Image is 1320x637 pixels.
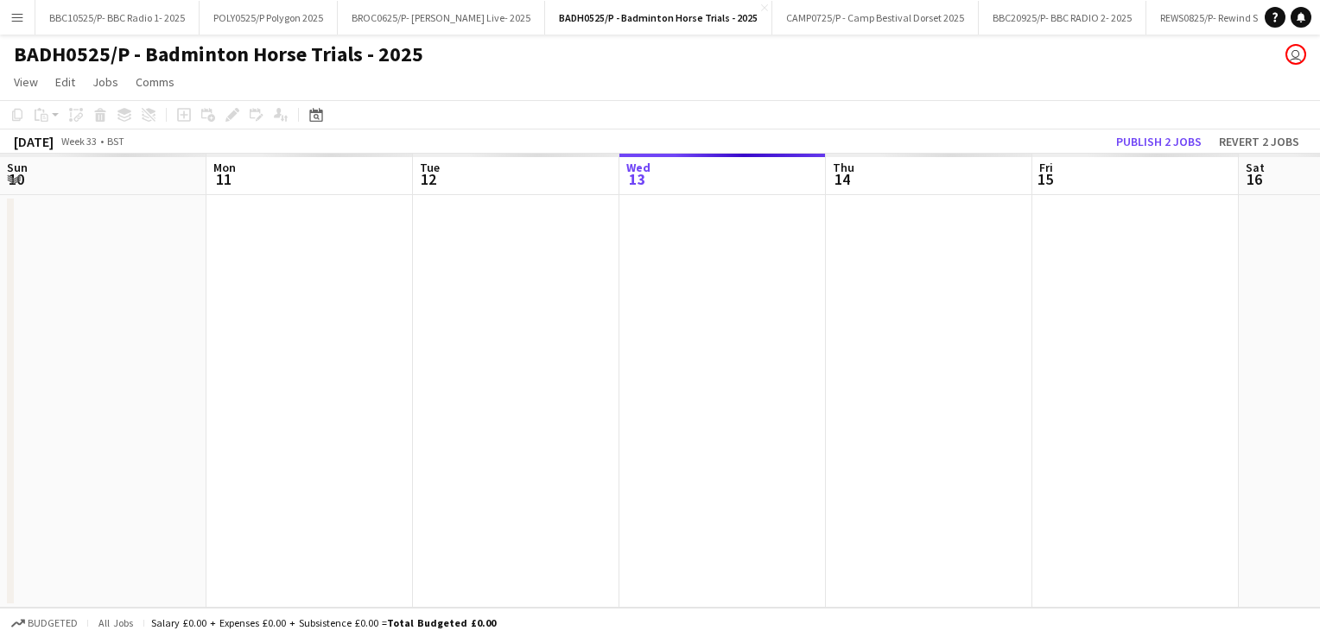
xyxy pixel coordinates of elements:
[95,616,136,629] span: All jobs
[420,160,440,175] span: Tue
[772,1,979,35] button: CAMP0725/P - Camp Bestival Dorset 2025
[626,160,650,175] span: Wed
[151,616,496,629] div: Salary £0.00 + Expenses £0.00 + Subsistence £0.00 =
[1109,130,1209,153] button: Publish 2 jobs
[86,71,125,93] a: Jobs
[4,169,28,189] span: 10
[1039,160,1053,175] span: Fri
[107,135,124,148] div: BST
[14,41,423,67] h1: BADH0525/P - Badminton Horse Trials - 2025
[28,617,78,629] span: Budgeted
[1246,160,1265,175] span: Sat
[1146,1,1319,35] button: REWS0825/P- Rewind South- 2025
[136,74,175,90] span: Comms
[830,169,854,189] span: 14
[129,71,181,93] a: Comms
[833,160,854,175] span: Thu
[1212,130,1306,153] button: Revert 2 jobs
[1243,169,1265,189] span: 16
[55,74,75,90] span: Edit
[338,1,545,35] button: BROC0625/P- [PERSON_NAME] Live- 2025
[624,169,650,189] span: 13
[7,160,28,175] span: Sun
[211,169,236,189] span: 11
[48,71,82,93] a: Edit
[387,616,496,629] span: Total Budgeted £0.00
[545,1,772,35] button: BADH0525/P - Badminton Horse Trials - 2025
[14,133,54,150] div: [DATE]
[1285,44,1306,65] app-user-avatar: Grace Shorten
[35,1,200,35] button: BBC10525/P- BBC Radio 1- 2025
[9,614,80,633] button: Budgeted
[1037,169,1053,189] span: 15
[7,71,45,93] a: View
[979,1,1146,35] button: BBC20925/P- BBC RADIO 2- 2025
[92,74,118,90] span: Jobs
[417,169,440,189] span: 12
[14,74,38,90] span: View
[213,160,236,175] span: Mon
[57,135,100,148] span: Week 33
[200,1,338,35] button: POLY0525/P Polygon 2025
